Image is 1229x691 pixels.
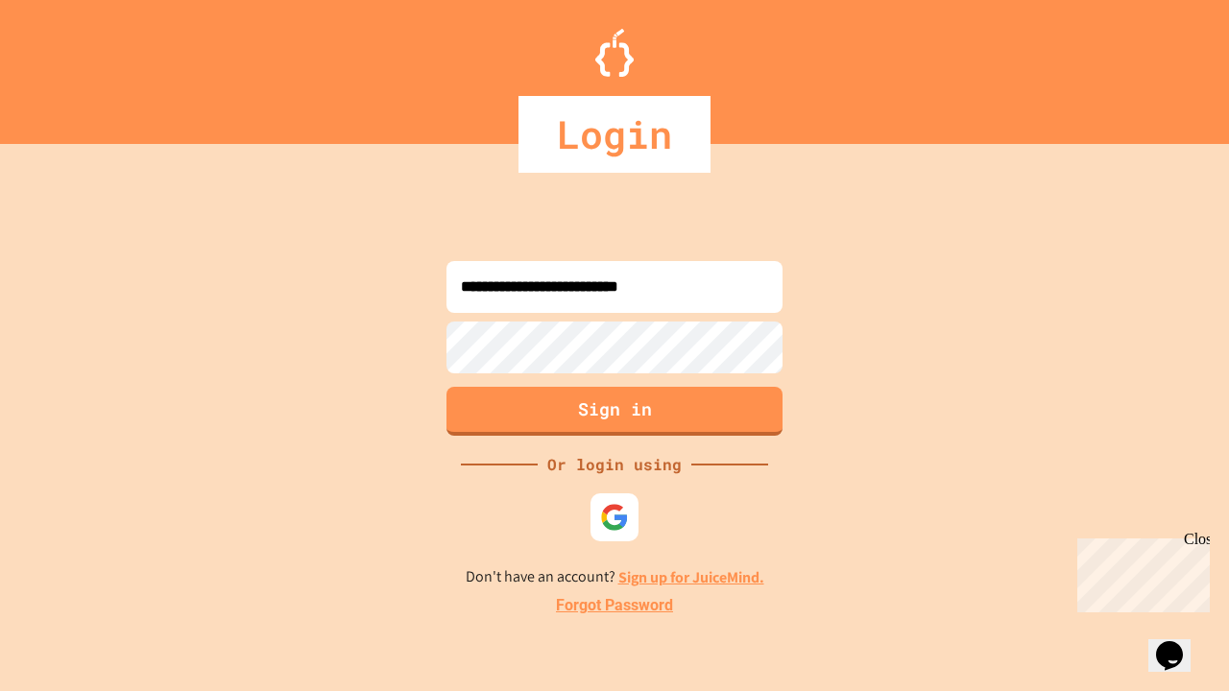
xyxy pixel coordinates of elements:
[1148,614,1210,672] iframe: chat widget
[1070,531,1210,612] iframe: chat widget
[595,29,634,77] img: Logo.svg
[518,96,711,173] div: Login
[618,567,764,587] a: Sign up for JuiceMind.
[446,387,783,436] button: Sign in
[600,503,629,532] img: google-icon.svg
[8,8,133,122] div: Chat with us now!Close
[466,565,764,589] p: Don't have an account?
[538,453,691,476] div: Or login using
[556,594,673,617] a: Forgot Password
